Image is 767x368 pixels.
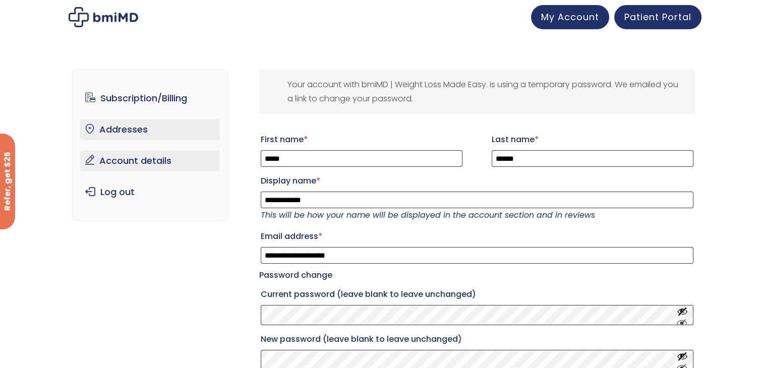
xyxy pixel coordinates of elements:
[80,88,220,109] a: Subscription/Billing
[259,268,332,282] legend: Password change
[624,11,691,23] span: Patient Portal
[261,286,693,302] label: Current password (leave blank to leave unchanged)
[80,119,220,140] a: Addresses
[72,70,228,221] nav: Account pages
[614,5,701,29] a: Patient Portal
[80,181,220,203] a: Log out
[69,7,138,27] img: My account
[261,228,693,244] label: Email address
[261,331,693,347] label: New password (leave blank to leave unchanged)
[259,70,695,114] div: Your account with bmiMD | Weight Loss Made Easy. is using a temporary password. We emailed you a ...
[531,5,609,29] a: My Account
[261,173,693,189] label: Display name
[492,132,693,148] label: Last name
[80,150,220,171] a: Account details
[541,11,599,23] span: My Account
[261,132,462,148] label: First name
[261,209,595,221] em: This will be how your name will be displayed in the account section and in reviews
[677,305,688,324] button: Show password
